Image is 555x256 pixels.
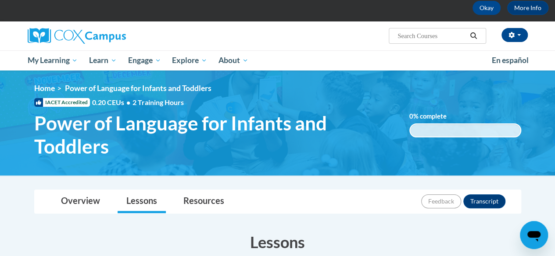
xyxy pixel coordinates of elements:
button: Feedback [421,194,461,208]
label: % complete [409,112,460,121]
span: Engage [128,55,161,66]
a: Explore [166,50,213,70]
button: Account Settings [501,28,528,42]
a: About [213,50,254,70]
span: 0.20 CEUs [92,98,132,107]
button: Okay [473,1,501,15]
span: About [218,55,248,66]
span: My Learning [27,55,78,66]
a: En español [486,51,534,70]
a: Lessons [118,190,166,213]
span: Learn [89,55,117,66]
input: Search Courses [397,31,467,41]
div: Main menu [21,50,534,70]
a: Home [34,84,55,93]
span: Power of Language for Infants and Toddlers [65,84,211,93]
img: Cox Campus [28,28,126,44]
span: IACET Accredited [34,98,90,107]
a: More Info [507,1,548,15]
span: Power of Language for Infants and Toddlers [34,112,396,158]
span: • [126,98,130,106]
a: Overview [52,190,109,213]
a: Engage [122,50,167,70]
span: 2 Training Hours [132,98,184,106]
a: Resources [175,190,233,213]
button: Search [467,31,480,41]
span: En español [492,56,529,65]
a: Cox Campus [28,28,186,44]
span: Explore [172,55,207,66]
iframe: Button to launch messaging window [520,221,548,249]
button: Transcript [463,194,505,208]
span: 0 [409,112,413,120]
h3: Lessons [34,231,521,253]
a: Learn [83,50,122,70]
a: My Learning [22,50,84,70]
